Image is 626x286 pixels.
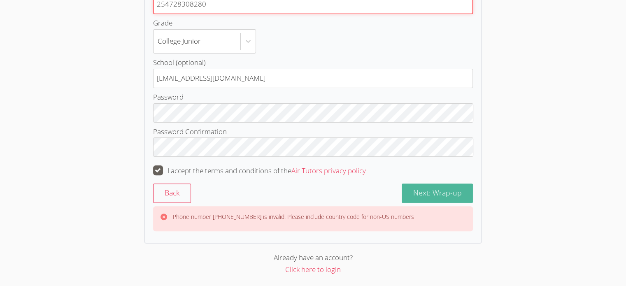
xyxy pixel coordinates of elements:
[153,137,473,157] input: Password Confirmation
[153,127,227,136] span: Password Confirmation
[158,35,201,47] div: College Junior
[285,265,341,274] a: Click here to login
[144,252,482,264] div: Already have an account?
[173,213,414,221] p: Phone number [PHONE_NUMBER] is invalid. Please include country code for non-US numbers
[291,166,366,175] a: Air Tutors privacy policy
[153,103,473,123] input: Password
[402,184,473,203] button: Next: Wrap-up
[153,18,172,28] span: Grade
[153,69,473,88] input: School (optional)
[153,58,206,67] span: School (optional)
[413,188,461,198] span: Next: Wrap-up
[153,184,191,203] button: Back
[153,92,184,102] span: Password
[153,165,366,176] label: I accept the terms and conditions of the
